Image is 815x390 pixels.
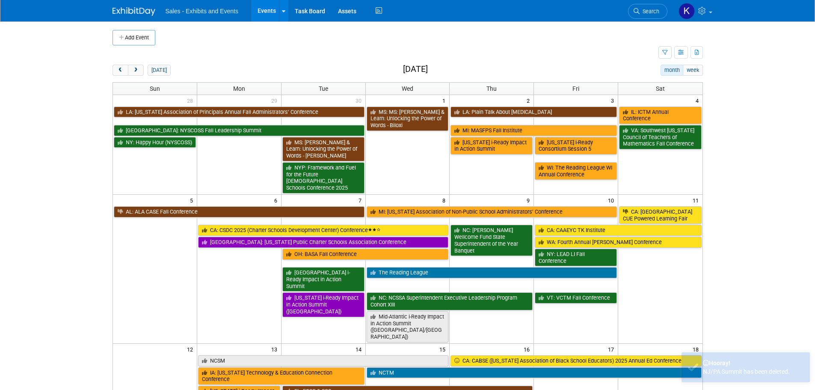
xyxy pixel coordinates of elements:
a: [US_STATE] i-Ready Impact in Action Summit [450,137,533,155]
span: 29 [270,95,281,106]
a: NCSM [198,355,449,366]
a: LA: Plain Talk About [MEDICAL_DATA] [450,107,617,118]
a: CA: CAAEYC TK Institute [535,225,701,236]
a: AL: ALA CASE Fall Conference [114,206,365,217]
a: VT: VCTM Fall Conference [535,292,617,304]
button: [DATE] [148,65,170,76]
span: Thu [486,85,497,92]
span: 13 [270,344,281,354]
span: 6 [273,195,281,205]
a: VA: Southwest [US_STATE] Council of Teachers of Mathematics Fall Conference [619,125,701,149]
button: week [683,65,702,76]
a: MS: MS: [PERSON_NAME] & Learn: Unlocking the Power of Words - Biloxi [367,107,449,131]
a: IA: [US_STATE] Technology & Education Connection Conference [198,367,365,385]
button: next [128,65,144,76]
span: Mon [233,85,245,92]
span: Tue [319,85,328,92]
a: NYP: Framework and Fuel for the Future [DEMOGRAPHIC_DATA] Schools Conference 2025 [282,162,365,194]
a: MI: MASFPS Fall Institute [450,125,617,136]
span: Sales - Exhibits and Events [166,8,238,15]
span: 12 [186,344,197,354]
a: NY: LEAD LI Fall Conference [535,249,617,266]
a: MS: [PERSON_NAME] & Learn: Unlocking the Power of Words - [PERSON_NAME] [282,137,365,161]
img: Kara Haven [679,3,695,19]
span: 10 [607,195,618,205]
span: Sun [150,85,160,92]
a: [GEOGRAPHIC_DATA]: NYSCOSS Fall Leadership Summit [114,125,365,136]
h2: [DATE] [403,65,428,74]
a: [GEOGRAPHIC_DATA] i-Ready Impact in Action Summit [282,267,365,292]
span: 28 [186,95,197,106]
span: 15 [439,344,449,354]
a: Search [628,4,667,19]
span: 14 [355,344,365,354]
span: 11 [692,195,702,205]
a: LA: [US_STATE] Association of Principals Annual Fall Administrators’ Conference [114,107,365,118]
span: 4 [695,95,702,106]
a: [US_STATE] i-Ready Impact in Action Summit ([GEOGRAPHIC_DATA]) [282,292,365,317]
button: prev [113,65,128,76]
a: Mid-Atlantic i-Ready Impact in Action Summit ([GEOGRAPHIC_DATA]/[GEOGRAPHIC_DATA]) [367,311,449,342]
span: Fri [572,85,579,92]
span: 8 [442,195,449,205]
span: 16 [523,344,533,354]
a: IL: ICTM Annual Conference [619,107,701,124]
a: CA: CABSE ([US_STATE] Association of Black School Educators) 2025 Annual Ed Conference [450,355,701,366]
a: The Reading League [367,267,617,278]
a: CA: CSDC 2025 (Charter Schools Development Center) Conference [198,225,449,236]
span: 3 [610,95,618,106]
span: 17 [607,344,618,354]
a: NC: NCSSA Superintendent Executive Leadership Program Cohort XIII [367,292,533,310]
span: 2 [526,95,533,106]
div: NJ/PA Summit has been deleted. [703,367,803,376]
span: 1 [442,95,449,106]
a: [US_STATE] i-Ready Consortium Session 5 [535,137,617,155]
a: WI: The Reading League WI Annual Conference [535,162,617,180]
span: 9 [526,195,533,205]
span: Wed [402,85,413,92]
span: 18 [692,344,702,354]
a: MI: [US_STATE] Association of Non-Public School Administrators’ Conference [367,206,617,217]
a: OH: BASA Fall Conference [282,249,449,260]
button: month [661,65,683,76]
span: 5 [189,195,197,205]
a: WA: Fourth Annual [PERSON_NAME] Conference [535,237,701,248]
a: NC: [PERSON_NAME] Wellcome Fund State Superintendent of the Year Banquet [450,225,533,256]
a: NY: Happy Hour (NYSCOSS) [114,137,196,148]
div: Hooray! [703,359,803,367]
span: Sat [656,85,665,92]
a: [GEOGRAPHIC_DATA]: [US_STATE] Public Charter Schools Association Conference [198,237,449,248]
a: NCTM [367,367,702,378]
a: CA: [GEOGRAPHIC_DATA] CUE Powered Learning Fair [619,206,701,224]
button: Add Event [113,30,155,45]
span: 7 [358,195,365,205]
img: ExhibitDay [113,7,155,16]
span: 30 [355,95,365,106]
span: Search [640,8,659,15]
